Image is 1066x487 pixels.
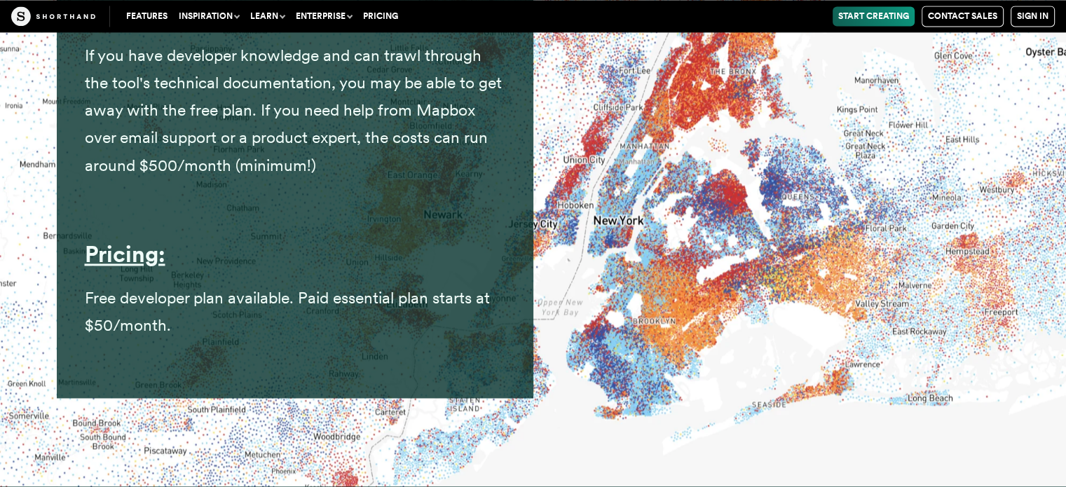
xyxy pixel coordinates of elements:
[85,46,502,174] span: If you have developer knowledge and can trawl through the tool's technical documentation, you may...
[121,6,173,26] a: Features
[922,6,1004,27] a: Contact Sales
[85,288,490,335] span: Free developer plan available. Paid essential plan starts at $50/month.
[245,6,290,26] button: Learn
[833,6,915,26] a: Start Creating
[85,240,165,268] a: Pricing:
[173,6,245,26] button: Inspiration
[357,6,404,26] a: Pricing
[11,6,95,26] img: The Craft
[290,6,357,26] button: Enterprise
[1011,6,1055,27] a: Sign in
